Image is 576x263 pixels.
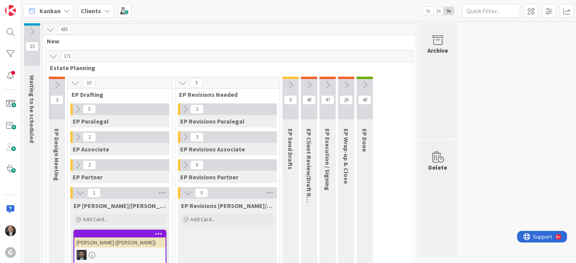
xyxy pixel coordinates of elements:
div: [PERSON_NAME] ([PERSON_NAME]) [74,230,166,248]
span: 3 [190,132,203,142]
span: 23 [26,42,39,51]
span: 2 [83,132,96,142]
span: EP Revisions Paralegal [180,117,244,125]
span: 26 [340,95,353,105]
span: 10 [82,78,96,88]
span: EP Revisions Needed [179,91,270,98]
span: 5 [190,78,203,88]
div: JW [74,250,166,260]
img: JW [77,250,87,260]
span: EP Paralegal [73,117,109,125]
span: 2x [433,7,444,15]
span: 435 [58,25,71,34]
div: Archive [428,46,448,55]
span: EP Partner [73,173,103,181]
span: EP Execution / Signing [324,129,332,191]
span: EP Drafting [72,91,162,98]
div: G [5,247,16,258]
span: EP Revisions Partner [180,173,238,181]
span: EP Associate [73,145,109,153]
span: EP Revisions Brad/Jonas [181,202,274,210]
div: 9+ [39,3,43,9]
span: EP Brad/Jonas [73,202,166,210]
span: 5 [83,105,96,114]
span: 3 [50,95,63,105]
span: Kanban [39,6,61,15]
span: 40 [303,95,316,105]
span: 0 [190,160,203,170]
span: 3x [444,7,454,15]
input: Quick Filter... [462,4,520,18]
img: BG [5,225,16,236]
b: Clients [81,7,101,15]
span: Estate Planning [50,64,403,72]
span: Add Card... [83,216,108,223]
img: Visit kanbanzone.com [5,5,16,16]
span: EP Client Review/Draft Review Meeting [305,129,313,237]
span: EP Done [361,129,369,152]
span: Waiting to be scheduled [28,75,36,143]
div: Delete [429,163,448,172]
span: 2 [190,105,203,114]
span: 40 [358,95,371,105]
span: 0 [284,95,297,105]
span: 1x [423,7,433,15]
span: EP Wrap-up & Close [342,129,350,184]
span: EP Design Meeting [53,129,61,181]
span: 47 [321,95,334,105]
span: 171 [61,52,74,61]
span: EP Send Drafts [287,129,294,170]
span: 1 [87,188,101,198]
span: Support [16,1,35,10]
span: EP Revisions Associate [180,145,245,153]
div: [PERSON_NAME] ([PERSON_NAME]) [74,237,166,248]
span: Add Card... [190,216,215,223]
span: 2 [83,160,96,170]
span: 0 [195,188,208,198]
span: New [47,37,406,45]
